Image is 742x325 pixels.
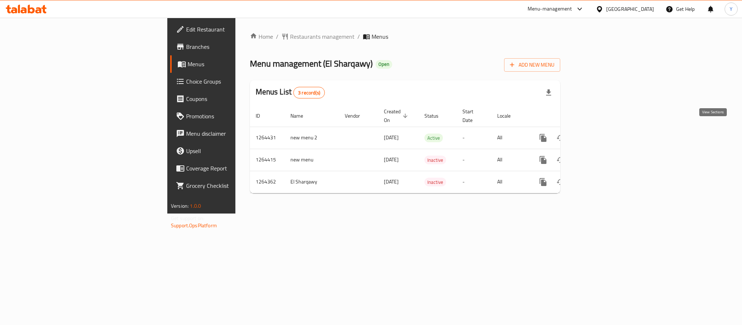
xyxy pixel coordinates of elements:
span: Restaurants management [290,32,355,41]
span: Inactive [424,156,446,164]
span: Start Date [462,107,483,124]
button: more [535,151,552,169]
button: more [535,173,552,191]
h2: Menus List [256,86,325,98]
div: [GEOGRAPHIC_DATA] [606,5,654,13]
nav: breadcrumb [250,32,560,41]
span: Coupons [186,94,285,103]
a: Coverage Report [170,160,291,177]
span: Vendor [345,111,369,120]
a: Upsell [170,142,291,160]
span: Menus [188,60,285,68]
span: Version: [171,201,189,211]
span: Menu management ( El Sharqawy ) [250,55,373,72]
a: Choice Groups [170,73,291,90]
a: Restaurants management [281,32,355,41]
span: Locale [497,111,520,120]
th: Actions [529,105,610,127]
span: Menus [372,32,388,41]
span: Add New Menu [510,60,554,69]
span: Name [290,111,313,120]
span: [DATE] [384,155,399,164]
td: El Sharqawy [285,171,339,193]
span: 3 record(s) [294,89,324,96]
span: Y [730,5,733,13]
span: Upsell [186,147,285,155]
span: Get support on: [171,214,204,223]
div: Menu-management [528,5,572,13]
button: Change Status [552,129,569,147]
span: [DATE] [384,177,399,186]
span: Grocery Checklist [186,181,285,190]
span: Open [376,61,392,67]
span: Promotions [186,112,285,121]
a: Menu disclaimer [170,125,291,142]
button: more [535,129,552,147]
div: Total records count [293,87,325,98]
td: All [491,171,529,193]
td: new menu 2 [285,127,339,149]
span: Edit Restaurant [186,25,285,34]
a: Menus [170,55,291,73]
td: All [491,127,529,149]
span: [DATE] [384,133,399,142]
span: Inactive [424,178,446,186]
span: Active [424,134,443,142]
span: 1.0.0 [190,201,201,211]
table: enhanced table [250,105,610,193]
span: Status [424,111,448,120]
div: Open [376,60,392,69]
td: - [457,149,491,171]
div: Export file [540,84,557,101]
td: - [457,171,491,193]
span: Created On [384,107,410,124]
span: ID [256,111,269,120]
li: / [357,32,360,41]
span: Branches [186,42,285,51]
span: Choice Groups [186,77,285,86]
a: Coupons [170,90,291,107]
a: Edit Restaurant [170,21,291,38]
a: Grocery Checklist [170,177,291,194]
span: Menu disclaimer [186,129,285,138]
span: Coverage Report [186,164,285,173]
button: Add New Menu [504,58,560,72]
a: Promotions [170,107,291,125]
button: Change Status [552,151,569,169]
td: - [457,127,491,149]
td: new menu [285,149,339,171]
a: Branches [170,38,291,55]
button: Change Status [552,173,569,191]
td: All [491,149,529,171]
a: Support.OpsPlatform [171,221,217,230]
